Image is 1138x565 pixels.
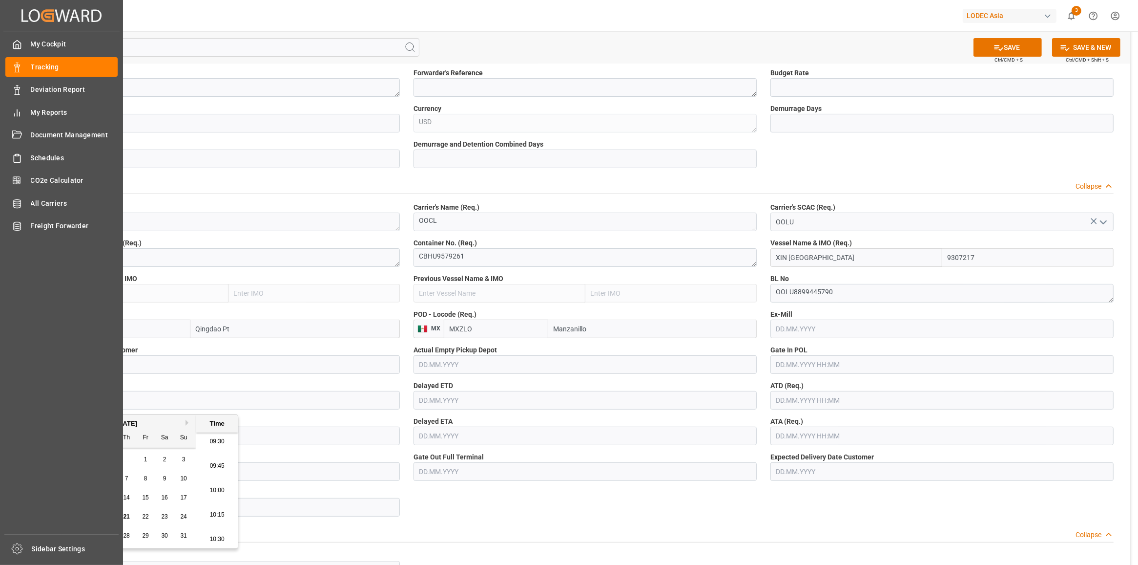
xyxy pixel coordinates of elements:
span: Container No. (Req.) [414,238,477,248]
span: 23 [161,513,167,520]
input: DD.MM.YYYY [57,355,400,374]
div: Choose Sunday, August 31st, 2025 [178,530,190,542]
input: Type to search/select [770,213,1114,231]
div: Choose Saturday, August 30th, 2025 [159,530,171,542]
textarea: OOLU8899445790 [770,284,1114,303]
span: 3 [182,456,186,463]
a: Deviation Report [5,80,118,99]
div: Th [121,432,133,444]
button: Next Month [186,420,191,426]
input: Search Fields [45,38,419,57]
span: 10 [180,475,186,482]
span: 31 [180,532,186,539]
div: LODEC Asia [963,9,1056,23]
img: country [417,325,428,333]
span: 3 [1072,6,1081,16]
div: Su [178,432,190,444]
a: Freight Forwarder [5,217,118,236]
span: 17 [180,494,186,501]
button: SAVE [973,38,1042,57]
div: Collapse [1076,530,1101,540]
div: Choose Friday, August 22nd, 2025 [140,511,152,523]
span: ATD (Req.) [770,381,804,391]
span: 16 [161,494,167,501]
span: Ctrl/CMD + Shift + S [1066,56,1109,64]
span: 28 [123,532,129,539]
button: Help Center [1082,5,1104,27]
span: 1 [144,456,147,463]
span: Freight Forwarder [31,221,118,231]
div: Fr [140,432,152,444]
span: Carrier's Name (Req.) [414,202,479,213]
span: My Reports [31,108,118,118]
span: Delayed ETA [414,416,453,427]
textarea: WJYT [57,78,400,97]
span: Previous Vessel Name & IMO [414,274,503,284]
input: DD.MM.YYYY [414,391,757,410]
input: DD.MM.YYYY HH:MM [770,427,1114,445]
div: Choose Saturday, August 16th, 2025 [159,492,171,504]
div: Choose Friday, August 15th, 2025 [140,492,152,504]
span: Delayed ETD [414,381,453,391]
div: month 2025-08 [60,450,193,545]
div: Choose Friday, August 1st, 2025 [140,454,152,466]
div: Choose Sunday, August 3rd, 2025 [178,454,190,466]
button: SAVE & NEW [1052,38,1120,57]
li: 09:45 [196,454,238,478]
textarea: CBHU9579261 [414,248,757,267]
input: DD.MM.YYYY HH:MM [770,355,1114,374]
li: 10:00 [196,478,238,503]
span: 24 [180,513,186,520]
div: Time [199,419,235,429]
input: Enter Vessel Name [57,284,228,303]
a: My Reports [5,103,118,122]
span: Document Management [31,130,118,140]
div: Choose Friday, August 8th, 2025 [140,473,152,485]
input: Enter Vessel Name [770,248,942,267]
input: Enter Vessel Name [414,284,585,303]
div: [DATE] [57,419,196,429]
span: Vessel Name & IMO (Req.) [770,238,852,248]
span: Tracking [31,62,118,72]
textarea: OOLU8899445790 [57,248,400,267]
input: DD.MM.YYYY HH:MM [57,391,400,410]
a: Document Management [5,126,118,145]
span: MX [428,325,440,332]
textarea: USD [414,114,757,132]
span: 2 [163,456,166,463]
input: Enter Locode [444,320,548,338]
span: Ctrl/CMD + S [994,56,1023,64]
span: Sidebar Settings [32,544,119,554]
div: Collapse [1076,181,1101,192]
span: Gate Out Full Terminal [414,452,484,462]
li: 10:30 [196,527,238,552]
span: CO2e Calculator [31,175,118,186]
div: Choose Saturday, August 23rd, 2025 [159,511,171,523]
span: 21 [123,513,129,520]
span: 8 [144,475,147,482]
input: Enter Port Name [190,320,400,338]
input: DD.MM.YYYY HH:MM [770,391,1114,410]
textarea: OOCL [414,213,757,231]
div: Sa [159,432,171,444]
button: LODEC Asia [963,6,1060,25]
span: Demurrage and Detention Combined Days [414,139,543,150]
input: DD.MM.YYYY [414,427,757,445]
a: Tracking [5,57,118,76]
input: DD.MM.YYYY [414,355,757,374]
div: Choose Thursday, August 14th, 2025 [121,492,133,504]
div: Choose Sunday, August 17th, 2025 [178,492,190,504]
a: Schedules [5,148,118,167]
span: Gate In POL [770,345,807,355]
div: Choose Thursday, August 7th, 2025 [121,473,133,485]
input: DD.MM.YYYY [770,462,1114,481]
span: 7 [125,475,128,482]
input: Enter IMO [228,284,400,303]
input: Enter IMO [942,248,1114,267]
span: BL No [770,274,789,284]
span: My Cockpit [31,39,118,49]
a: All Carriers [5,194,118,213]
input: Enter Port Name [548,320,757,338]
input: Enter Locode [85,320,190,338]
input: Enter IMO [585,284,757,303]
